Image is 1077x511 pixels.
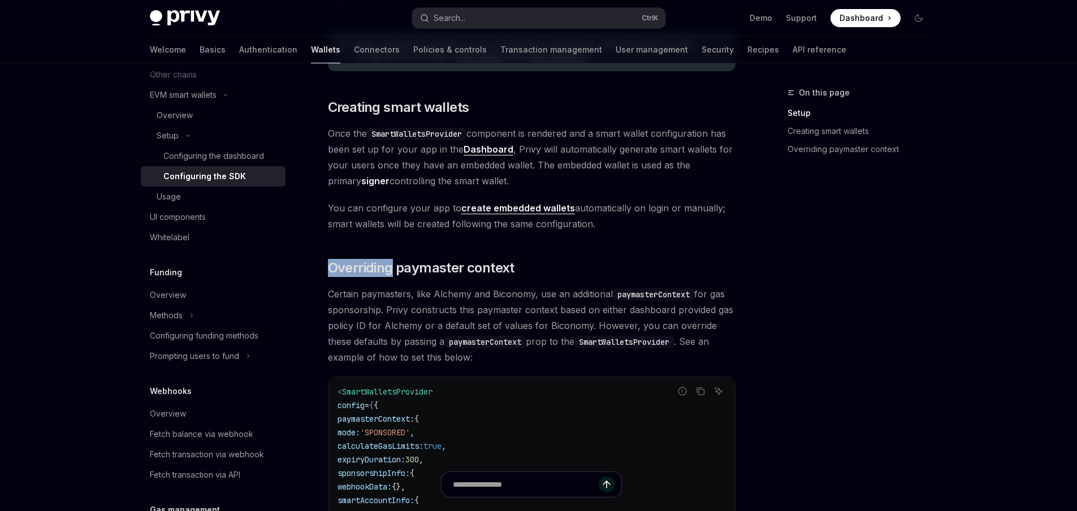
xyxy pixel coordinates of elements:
span: mode: [338,427,360,438]
button: Toggle Methods section [141,305,286,326]
div: Overview [157,109,193,122]
a: Overview [141,404,286,424]
input: Ask a question... [453,472,599,497]
button: Toggle EVM smart wallets section [141,85,286,105]
span: Once the component is rendered and a smart wallet configuration has been set up for your app in t... [328,125,736,189]
span: { [369,400,374,410]
div: Overview [150,407,186,421]
div: Configuring funding methods [150,329,258,343]
a: Overview [141,285,286,305]
button: Open search [412,8,665,28]
code: SmartWalletsProvider [574,336,674,348]
button: Send message [599,477,615,492]
span: { [414,414,419,424]
div: Configuring the dashboard [163,149,264,163]
span: sponsorshipInfo: [338,468,410,478]
a: Usage [141,187,286,207]
div: Search... [434,11,465,25]
code: SmartWalletsProvider [367,128,466,140]
h5: Webhooks [150,384,192,398]
a: Configuring the dashboard [141,146,286,166]
span: You can configure your app to automatically on login or manually; smart wallets will be created f... [328,200,736,232]
a: Basics [200,36,226,63]
span: , [442,441,446,451]
a: Recipes [747,36,779,63]
div: EVM smart wallets [150,88,217,102]
div: Fetch transaction via webhook [150,448,264,461]
a: Demo [750,12,772,24]
img: dark logo [150,10,220,26]
a: Overview [141,105,286,125]
a: Configuring funding methods [141,326,286,346]
div: Prompting users to fund [150,349,239,363]
button: Toggle Prompting users to fund section [141,346,286,366]
a: Authentication [239,36,297,63]
code: paymasterContext [444,336,526,348]
div: Configuring the SDK [163,170,246,183]
a: Dashboard [831,9,901,27]
span: Certain paymasters, like Alchemy and Biconomy, use an additional for gas sponsorship. Privy const... [328,286,736,365]
button: Report incorrect code [675,384,690,399]
a: create embedded wallets [461,202,575,214]
div: Setup [157,129,179,142]
a: Policies & controls [413,36,487,63]
a: Overriding paymaster context [788,140,937,158]
span: true [423,441,442,451]
a: API reference [793,36,846,63]
span: 300 [405,454,419,465]
a: Fetch transaction via API [141,465,286,485]
div: Fetch balance via webhook [150,427,253,441]
a: Fetch transaction via webhook [141,444,286,465]
button: Copy the contents from the code block [693,384,708,399]
a: Configuring the SDK [141,166,286,187]
span: , [410,427,414,438]
span: Ctrl K [642,14,659,23]
span: SmartWalletsProvider [342,387,432,397]
span: calculateGasLimits: [338,441,423,451]
code: paymasterContext [613,288,694,301]
a: Transaction management [500,36,602,63]
span: { [410,468,414,478]
a: Security [702,36,734,63]
a: Welcome [150,36,186,63]
a: Fetch balance via webhook [141,424,286,444]
a: Wallets [311,36,340,63]
div: Fetch transaction via API [150,468,240,482]
span: < [338,387,342,397]
span: , [419,454,423,465]
span: Creating smart wallets [328,98,469,116]
span: On this page [799,86,850,99]
a: Connectors [354,36,400,63]
span: 'SPONSORED' [360,427,410,438]
a: User management [616,36,688,63]
span: config [338,400,365,410]
strong: signer [361,175,390,187]
div: UI components [150,210,206,224]
span: Overriding paymaster context [328,259,514,277]
h5: Funding [150,266,182,279]
a: Setup [788,104,937,122]
div: Whitelabel [150,231,189,244]
span: = [365,400,369,410]
a: Whitelabel [141,227,286,248]
div: Overview [150,288,186,302]
button: Toggle dark mode [910,9,928,27]
span: expiryDuration: [338,454,405,465]
a: UI components [141,207,286,227]
span: paymasterContext: [338,414,414,424]
button: Toggle Setup section [141,125,286,146]
a: Dashboard [464,144,513,155]
button: Ask AI [711,384,726,399]
div: Methods [150,309,183,322]
div: Usage [157,190,181,203]
a: Creating smart wallets [788,122,937,140]
a: Support [786,12,817,24]
span: { [374,400,378,410]
span: Dashboard [840,12,883,24]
